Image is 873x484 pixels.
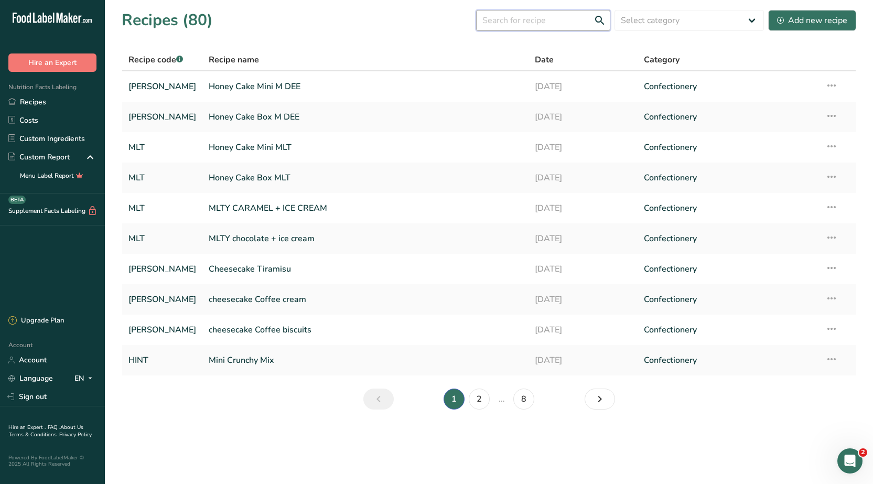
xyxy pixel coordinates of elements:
[128,76,196,98] a: [PERSON_NAME]
[128,136,196,158] a: MLT
[585,389,615,410] a: Next page
[128,106,196,128] a: [PERSON_NAME]
[644,106,813,128] a: Confectionery
[644,349,813,371] a: Confectionery
[9,431,59,438] a: Terms & Conditions .
[644,167,813,189] a: Confectionery
[8,424,46,431] a: Hire an Expert .
[209,228,522,250] a: MLTY chocolate + ice cream
[535,349,631,371] a: [DATE]
[513,389,534,410] a: Page 8.
[209,76,522,98] a: Honey Cake Mini M DEE
[128,319,196,341] a: [PERSON_NAME]
[859,448,867,457] span: 2
[74,372,96,385] div: EN
[209,288,522,310] a: cheesecake Coffee cream
[209,136,522,158] a: Honey Cake Mini MLT
[469,389,490,410] a: Page 2.
[768,10,856,31] button: Add new recipe
[644,53,680,66] span: Category
[128,288,196,310] a: [PERSON_NAME]
[476,10,610,31] input: Search for recipe
[644,197,813,219] a: Confectionery
[8,455,96,467] div: Powered By FoodLabelMaker © 2025 All Rights Reserved
[8,424,83,438] a: About Us .
[8,196,26,204] div: BETA
[777,14,847,27] div: Add new recipe
[122,8,213,32] h1: Recipes (80)
[535,167,631,189] a: [DATE]
[837,448,863,474] iframe: Intercom live chat
[535,136,631,158] a: [DATE]
[535,197,631,219] a: [DATE]
[535,258,631,280] a: [DATE]
[535,288,631,310] a: [DATE]
[209,167,522,189] a: Honey Cake Box MLT
[644,136,813,158] a: Confectionery
[8,53,96,72] button: Hire an Expert
[128,349,196,371] a: HINT
[644,258,813,280] a: Confectionery
[59,431,92,438] a: Privacy Policy
[535,319,631,341] a: [DATE]
[209,106,522,128] a: Honey Cake Box M DEE
[128,54,183,66] span: Recipe code
[535,76,631,98] a: [DATE]
[8,316,64,326] div: Upgrade Plan
[644,288,813,310] a: Confectionery
[209,258,522,280] a: Cheesecake Tiramisu
[535,228,631,250] a: [DATE]
[128,197,196,219] a: MLT
[644,228,813,250] a: Confectionery
[128,228,196,250] a: MLT
[8,152,70,163] div: Custom Report
[48,424,60,431] a: FAQ .
[8,369,53,388] a: Language
[128,258,196,280] a: [PERSON_NAME]
[209,349,522,371] a: Mini Crunchy Mix
[644,319,813,341] a: Confectionery
[209,197,522,219] a: MLTY CARAMEL + ICE CREAM
[128,167,196,189] a: MLT
[644,76,813,98] a: Confectionery
[363,389,394,410] a: Previous page
[535,53,554,66] span: Date
[209,319,522,341] a: cheesecake Coffee biscuits
[535,106,631,128] a: [DATE]
[209,53,259,66] span: Recipe name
